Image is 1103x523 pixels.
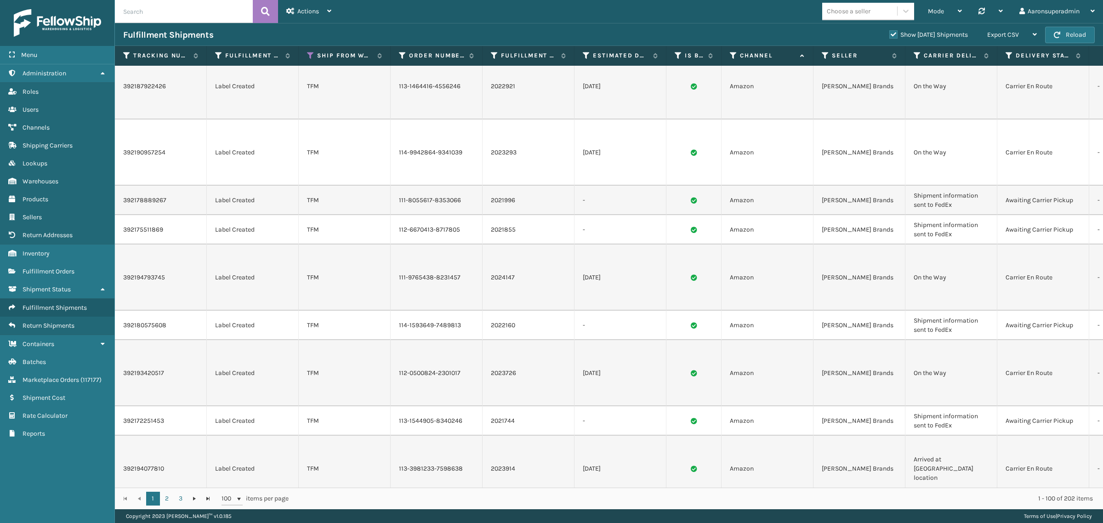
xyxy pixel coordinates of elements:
td: Label Created [207,340,299,406]
a: 2022160 [491,321,515,330]
h3: Fulfillment Shipments [123,29,213,40]
span: Shipment Status [23,285,71,293]
td: On the Way [905,119,997,186]
td: [PERSON_NAME] Brands [813,186,905,215]
span: Shipping Carriers [23,142,73,149]
a: 114-9942864-9341039 [399,148,462,156]
label: Estimated Delivery Date [593,51,648,60]
td: Amazon [722,53,813,119]
label: Channel [740,51,796,60]
td: Amazon [722,119,813,186]
td: [PERSON_NAME] Brands [813,244,905,311]
td: [PERSON_NAME] Brands [813,53,905,119]
td: TFM [299,244,391,311]
td: TFM [299,215,391,244]
td: Carrier En Route [997,436,1089,502]
td: TFM [299,119,391,186]
td: [DATE] [574,53,666,119]
td: On the Way [905,244,997,311]
a: 2023726 [491,369,516,378]
td: TFM [299,53,391,119]
a: 2021744 [491,416,515,426]
td: Carrier En Route [997,340,1089,406]
span: Administration [23,69,66,77]
td: [PERSON_NAME] Brands [813,406,905,436]
td: Shipment information sent to FedEx [905,311,997,340]
span: Channels [23,124,50,131]
td: [PERSON_NAME] Brands [813,119,905,186]
td: Carrier En Route [997,119,1089,186]
a: 112-0500824-2301017 [399,369,461,377]
td: Shipment information sent to FedEx [905,215,997,244]
span: Go to the next page [191,495,198,502]
a: 114-1593649-7489813 [399,321,461,329]
span: Reports [23,430,45,438]
td: Arrived at [GEOGRAPHIC_DATA] location [905,436,997,502]
a: 2022921 [491,82,515,91]
label: Is Buy Shipping [685,51,704,60]
span: Export CSV [987,31,1019,39]
td: Amazon [722,215,813,244]
span: items per page [222,492,289,506]
td: Label Created [207,53,299,119]
label: Delivery Status [1016,51,1071,60]
span: Fulfillment Shipments [23,304,87,312]
td: Label Created [207,215,299,244]
td: 392187922426 [115,53,207,119]
span: Products [23,195,48,203]
td: 392193420517 [115,340,207,406]
span: Return Shipments [23,322,74,330]
td: 392180575608 [115,311,207,340]
a: 2023914 [491,464,515,473]
td: [PERSON_NAME] Brands [813,340,905,406]
span: Rate Calculator [23,412,68,420]
span: 100 [222,494,235,503]
label: Tracking Number [133,51,189,60]
td: Label Created [207,244,299,311]
td: Amazon [722,244,813,311]
a: 113-3981233-7598638 [399,465,463,472]
a: 1 [146,492,160,506]
a: 3 [174,492,188,506]
td: Label Created [207,406,299,436]
td: Label Created [207,186,299,215]
label: Fulfillment Order Status [225,51,281,60]
td: 392172251453 [115,406,207,436]
div: | [1024,509,1092,523]
span: Batches [23,358,46,366]
td: Carrier En Route [997,53,1089,119]
span: Sellers [23,213,42,221]
td: 392194793745 [115,244,207,311]
td: TFM [299,340,391,406]
button: Reload [1045,27,1095,43]
td: Awaiting Carrier Pickup [997,406,1089,436]
td: On the Way [905,340,997,406]
a: Privacy Policy [1057,513,1092,519]
span: Marketplace Orders [23,376,79,384]
td: [DATE] [574,244,666,311]
td: [PERSON_NAME] Brands [813,436,905,502]
span: Return Addresses [23,231,73,239]
label: Fulfillment Order Id [501,51,557,60]
a: 2021996 [491,196,515,205]
a: 2021855 [491,225,516,234]
td: Awaiting Carrier Pickup [997,311,1089,340]
td: Label Created [207,436,299,502]
span: Fulfillment Orders [23,267,74,275]
label: Ship from warehouse [317,51,373,60]
td: Amazon [722,340,813,406]
td: TFM [299,311,391,340]
a: 113-1544905-8340246 [399,417,462,425]
td: [PERSON_NAME] Brands [813,311,905,340]
div: 1 - 100 of 202 items [301,494,1093,503]
span: ( 117177 ) [80,376,102,384]
a: Go to the last page [201,492,215,506]
span: Containers [23,340,54,348]
div: Choose a seller [827,6,870,16]
td: Shipment information sent to FedEx [905,406,997,436]
a: 2023293 [491,148,517,157]
td: - [574,215,666,244]
a: 2024147 [491,273,515,282]
p: Copyright 2023 [PERSON_NAME]™ v 1.0.185 [126,509,232,523]
td: [PERSON_NAME] Brands [813,215,905,244]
